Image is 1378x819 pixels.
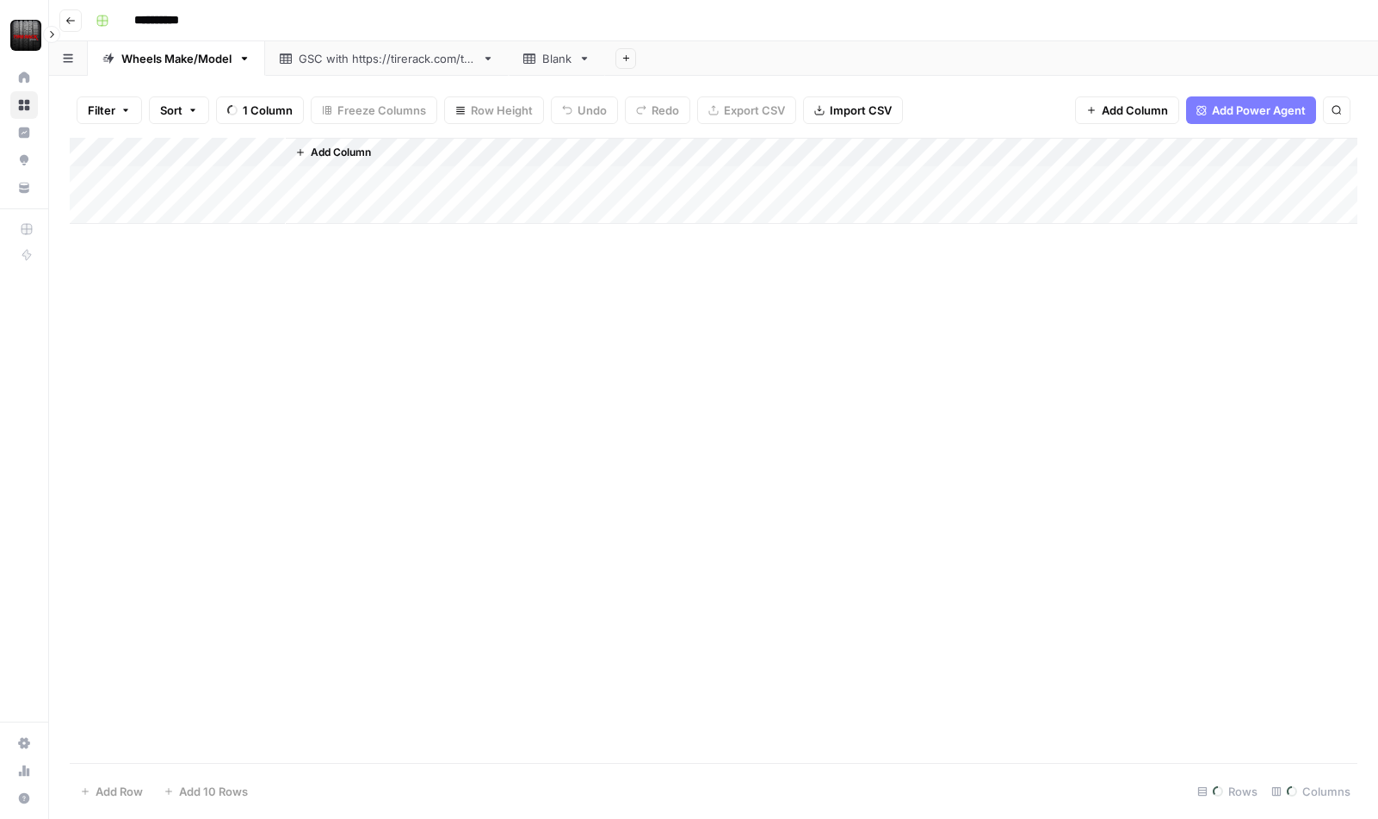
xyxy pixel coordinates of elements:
[311,145,371,160] span: Add Column
[149,96,209,124] button: Sort
[10,91,38,119] a: Browse
[288,141,378,164] button: Add Column
[153,778,258,805] button: Add 10 Rows
[96,783,143,800] span: Add Row
[216,96,304,124] button: 1 Column
[10,146,38,174] a: Opportunities
[160,102,182,119] span: Sort
[265,41,509,76] a: GSC with [URL][DOMAIN_NAME]
[652,102,679,119] span: Redo
[1102,102,1168,119] span: Add Column
[444,96,544,124] button: Row Height
[10,757,38,785] a: Usage
[121,50,232,67] div: Wheels Make/Model
[311,96,437,124] button: Freeze Columns
[830,102,892,119] span: Import CSV
[10,729,38,757] a: Settings
[10,174,38,202] a: Your Data
[697,96,796,124] button: Export CSV
[70,778,153,805] button: Add Row
[10,20,41,51] img: Tire Rack Logo
[299,50,475,67] div: GSC with [URL][DOMAIN_NAME]
[724,102,785,119] span: Export CSV
[578,102,607,119] span: Undo
[88,41,265,76] a: Wheels Make/Model
[625,96,690,124] button: Redo
[337,102,426,119] span: Freeze Columns
[1186,96,1316,124] button: Add Power Agent
[551,96,618,124] button: Undo
[471,102,533,119] span: Row Height
[509,41,605,76] a: Blank
[77,96,142,124] button: Filter
[10,119,38,146] a: Insights
[1264,778,1357,805] div: Columns
[803,96,903,124] button: Import CSV
[10,64,38,91] a: Home
[10,14,38,57] button: Workspace: Tire Rack
[10,785,38,812] button: Help + Support
[542,50,572,67] div: Blank
[88,102,115,119] span: Filter
[243,102,293,119] span: 1 Column
[1075,96,1179,124] button: Add Column
[179,783,248,800] span: Add 10 Rows
[1212,102,1306,119] span: Add Power Agent
[1190,778,1264,805] div: Rows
